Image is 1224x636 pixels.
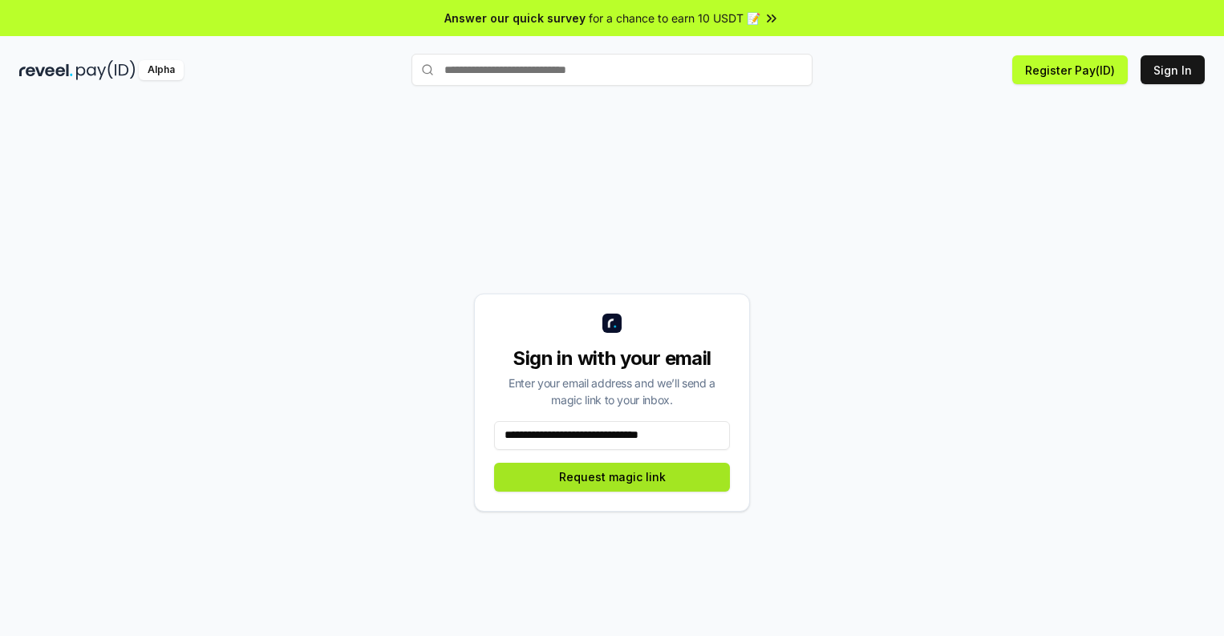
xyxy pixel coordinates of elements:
button: Sign In [1141,55,1205,84]
div: Sign in with your email [494,346,730,371]
div: Enter your email address and we’ll send a magic link to your inbox. [494,375,730,408]
img: reveel_dark [19,60,73,80]
img: logo_small [602,314,622,333]
button: Request magic link [494,463,730,492]
span: Answer our quick survey [444,10,586,26]
div: Alpha [139,60,184,80]
button: Register Pay(ID) [1012,55,1128,84]
span: for a chance to earn 10 USDT 📝 [589,10,760,26]
img: pay_id [76,60,136,80]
